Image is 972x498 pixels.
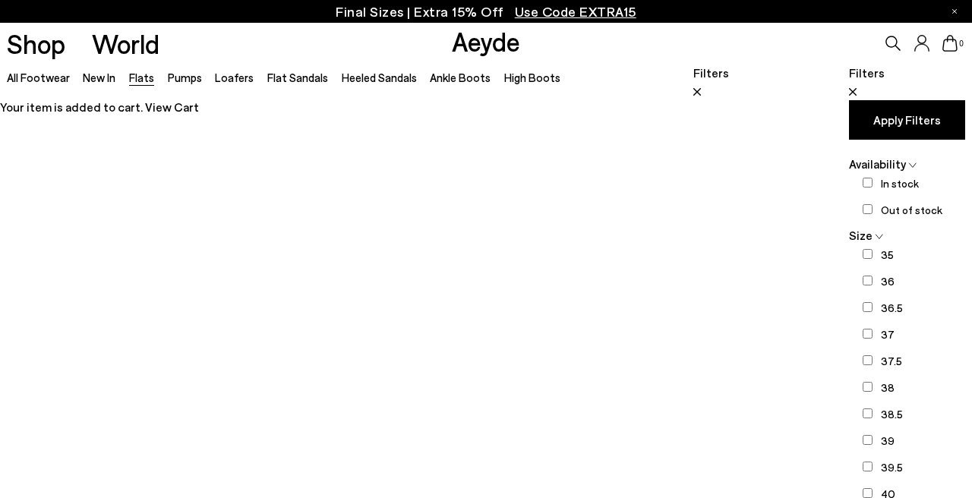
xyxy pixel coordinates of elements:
a: Shop [7,30,65,57]
a: Flat Sandals [267,71,328,84]
a: High Boots [504,71,560,84]
label: 39.5 [881,459,903,475]
label: 36 [881,273,895,289]
span: Filters [849,65,885,80]
a: 0 [942,35,958,52]
label: In stock [881,175,919,191]
a: View Cart [145,99,199,114]
a: All Footwear [7,71,70,84]
label: 39 [881,433,895,449]
span: Filters [693,65,729,80]
a: Aeyde [452,25,520,57]
label: 35 [881,247,894,263]
a: Pumps [168,71,202,84]
a: World [92,30,159,57]
label: 36.5 [881,300,903,316]
a: New In [83,71,115,84]
a: Ankle Boots [430,71,491,84]
label: 37.5 [881,353,902,369]
p: Final Sizes | Extra 15% Off [336,2,636,21]
span: Navigate to /collections/ss25-final-sizes [515,3,636,20]
span: 0 [958,39,965,48]
a: Heeled Sandals [342,71,417,84]
label: Out of stock [881,202,942,218]
a: Loafers [215,71,254,84]
label: 37 [881,326,895,342]
span: Size [849,228,873,242]
label: 38.5 [881,406,903,422]
span: Availability [849,156,906,171]
button: Apply Filters [849,100,965,140]
label: 38 [881,380,895,396]
a: Flats [129,71,154,84]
